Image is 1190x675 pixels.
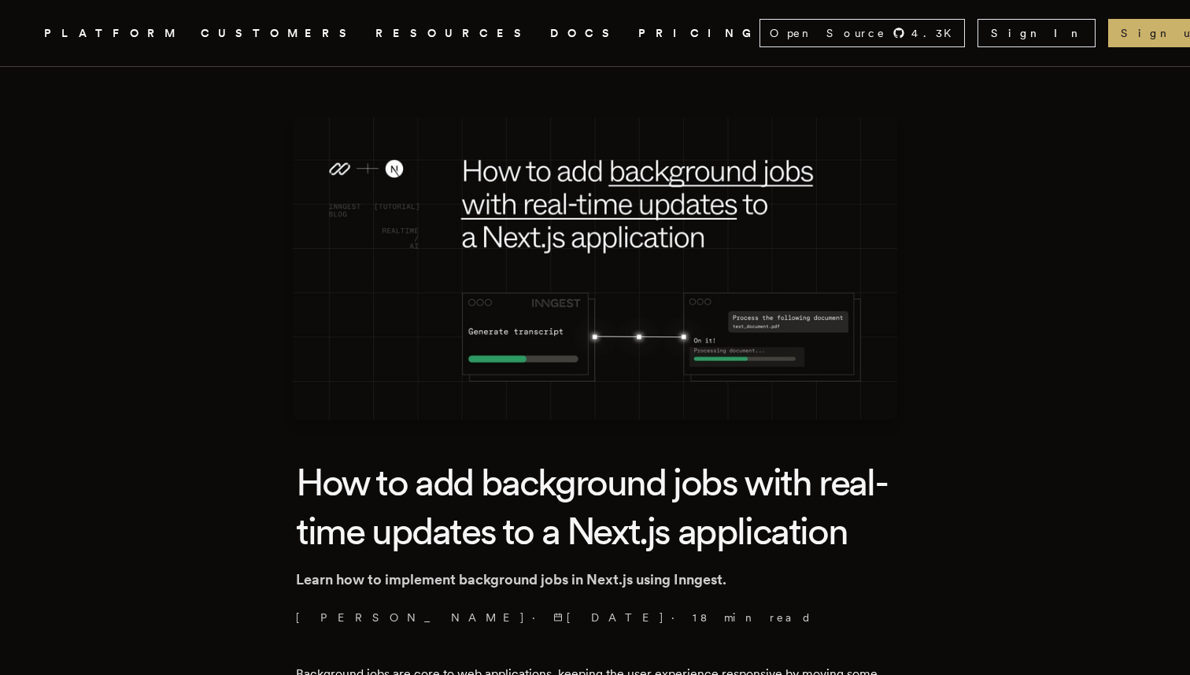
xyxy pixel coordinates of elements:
[693,610,812,625] span: 18 min read
[296,610,894,625] p: · ·
[296,458,894,556] h1: How to add background jobs with real-time updates to a Next.js application
[770,25,886,41] span: Open Source
[550,24,619,43] a: DOCS
[553,610,665,625] span: [DATE]
[44,24,182,43] button: PLATFORM
[375,24,531,43] button: RESOURCES
[911,25,961,41] span: 4.3 K
[201,24,357,43] a: CUSTOMERS
[296,569,894,591] p: Learn how to implement background jobs in Next.js using Inngest.
[638,24,759,43] a: PRICING
[978,19,1096,47] a: Sign In
[293,117,897,420] img: Featured image for How to add background jobs with real-time updates to a Next.js application blo...
[296,610,526,625] a: [PERSON_NAME]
